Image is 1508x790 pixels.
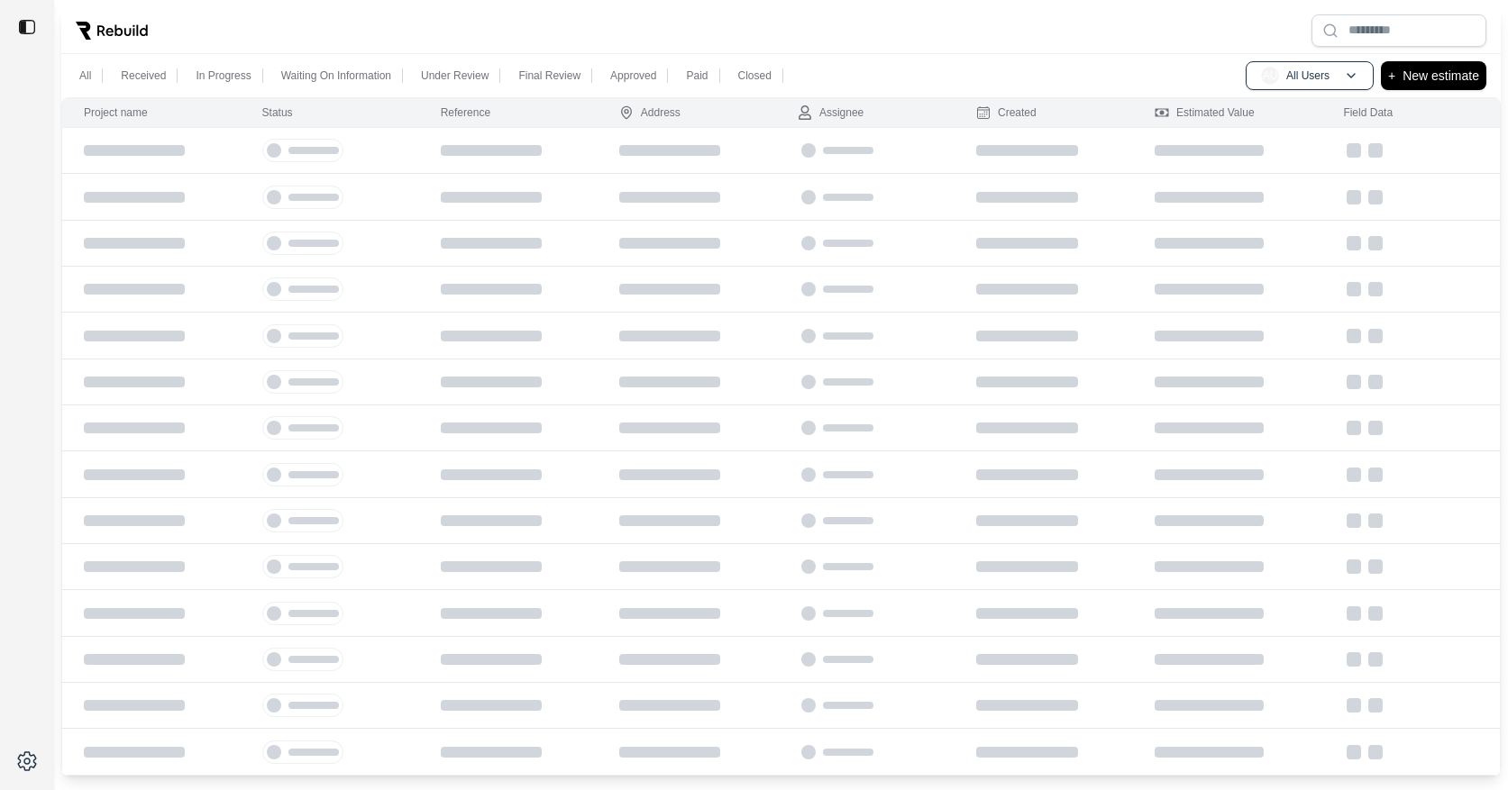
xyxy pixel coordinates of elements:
p: New estimate [1403,65,1479,86]
button: +New estimate [1381,61,1486,90]
p: Final Review [518,68,580,83]
span: AU [1261,67,1279,85]
p: + [1388,65,1395,86]
img: toggle sidebar [18,18,36,36]
div: Reference [441,105,490,120]
button: AUAll Users [1246,61,1374,90]
p: Closed [738,68,772,83]
img: Rebuild [76,22,148,40]
p: Approved [610,68,656,83]
div: Status [262,105,293,120]
p: Paid [686,68,708,83]
div: Assignee [798,105,864,120]
p: All Users [1286,68,1330,83]
p: In Progress [196,68,251,83]
div: Created [976,105,1037,120]
div: Project name [84,105,148,120]
div: Estimated Value [1155,105,1255,120]
div: Field Data [1343,105,1393,120]
p: Received [121,68,166,83]
div: Address [619,105,681,120]
p: Under Review [421,68,489,83]
p: Waiting On Information [281,68,391,83]
p: All [79,68,91,83]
